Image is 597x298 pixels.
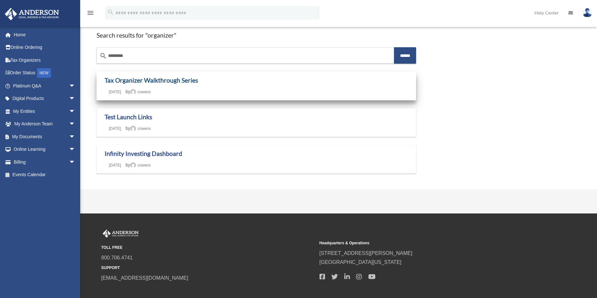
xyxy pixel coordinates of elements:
a: cowens [130,163,151,167]
i: search [99,52,107,60]
div: NEW [37,68,51,78]
a: Tax Organizer Walkthrough Series [105,77,198,84]
a: Billingarrow_drop_down [4,156,85,168]
a: [STREET_ADDRESS][PERSON_NAME] [320,250,413,256]
a: 800.706.4741 [101,255,133,260]
a: My Anderson Teamarrow_drop_down [4,118,85,131]
a: My Entitiesarrow_drop_down [4,105,85,118]
span: arrow_drop_down [69,79,82,93]
a: [GEOGRAPHIC_DATA][US_STATE] [320,259,402,265]
small: TOLL FREE [101,244,315,251]
a: Infinity Investing Dashboard [105,150,182,157]
span: arrow_drop_down [69,105,82,118]
a: Tax Organizers [4,54,85,67]
img: Anderson Advisors Platinum Portal [101,230,140,238]
a: [DATE] [105,163,126,167]
a: Online Learningarrow_drop_down [4,143,85,156]
a: cowens [130,126,151,131]
a: Online Ordering [4,41,85,54]
span: arrow_drop_down [69,92,82,105]
span: by [125,162,150,167]
a: Platinum Q&Aarrow_drop_down [4,79,85,92]
i: menu [87,9,94,17]
small: Headquarters & Operations [320,240,533,247]
a: Events Calendar [4,168,85,181]
span: arrow_drop_down [69,143,82,156]
a: [DATE] [105,126,126,131]
a: My Documentsarrow_drop_down [4,130,85,143]
small: SUPPORT [101,265,315,271]
a: [EMAIL_ADDRESS][DOMAIN_NAME] [101,275,188,281]
a: Order StatusNEW [4,67,85,80]
img: Anderson Advisors Platinum Portal [3,8,61,20]
span: arrow_drop_down [69,130,82,143]
i: search [107,9,114,16]
span: arrow_drop_down [69,118,82,131]
span: arrow_drop_down [69,156,82,169]
a: menu [87,11,94,17]
a: Test Launch Links [105,113,152,121]
a: Digital Productsarrow_drop_down [4,92,85,105]
a: cowens [130,90,151,94]
a: Home [4,28,82,41]
a: [DATE] [105,90,126,94]
span: by [125,126,150,131]
span: by [125,89,150,94]
h1: Search results for "organizer" [97,32,416,40]
img: User Pic [583,8,592,17]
